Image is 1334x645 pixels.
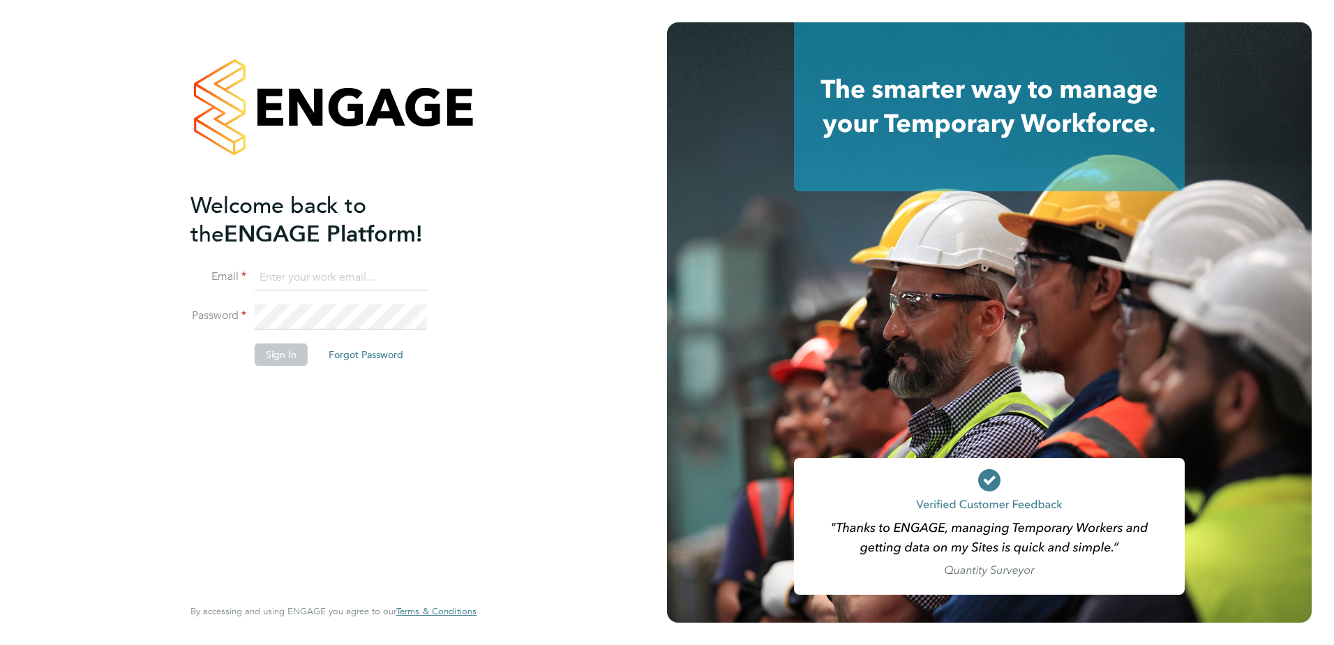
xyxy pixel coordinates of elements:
[190,309,246,323] label: Password
[255,343,308,366] button: Sign In
[396,605,477,617] span: Terms & Conditions
[396,606,477,617] a: Terms & Conditions
[255,265,427,290] input: Enter your work email...
[190,605,477,617] span: By accessing and using ENGAGE you agree to our
[317,343,414,366] button: Forgot Password
[190,191,463,249] h2: ENGAGE Platform!
[190,269,246,284] label: Email
[190,192,366,248] span: Welcome back to the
